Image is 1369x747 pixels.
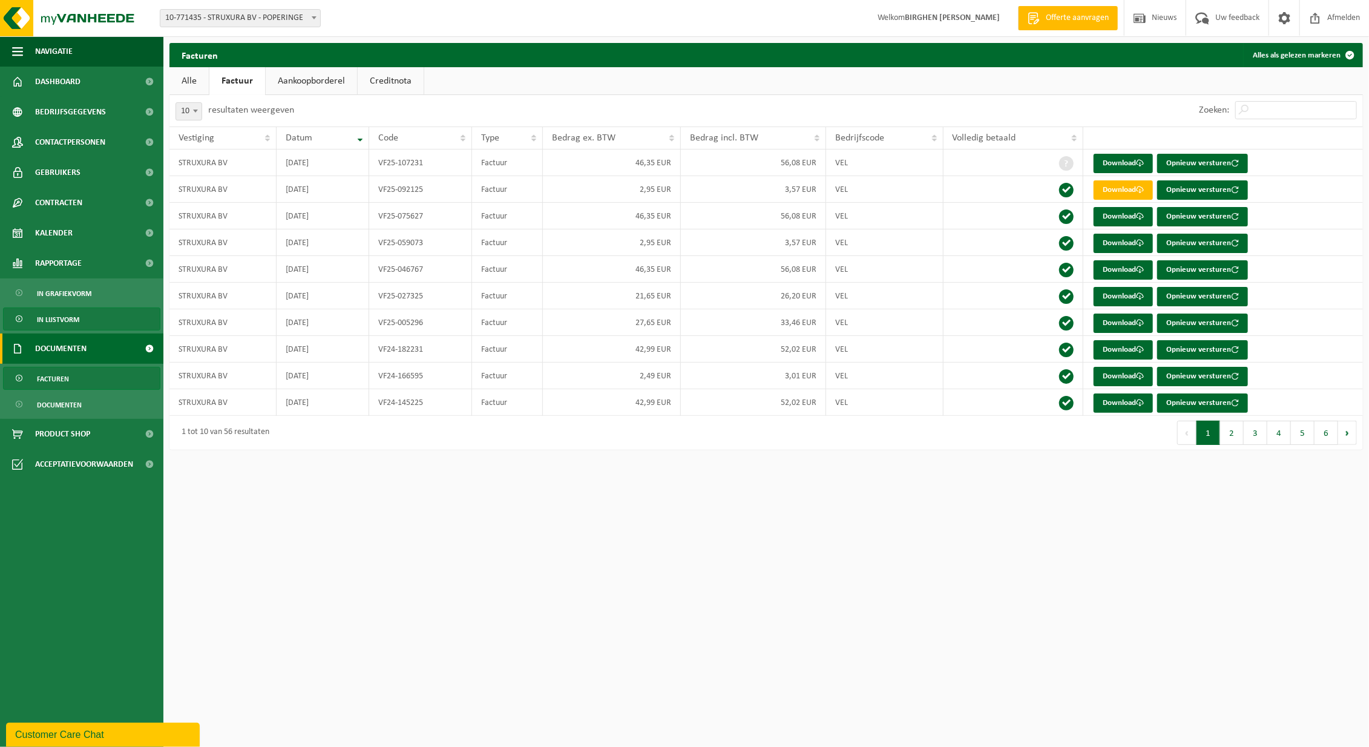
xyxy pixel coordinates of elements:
td: VF25-075627 [369,203,471,229]
td: VF25-027325 [369,283,471,309]
td: VF25-059073 [369,229,471,256]
span: Documenten [35,334,87,364]
span: Rapportage [35,248,82,278]
td: 3,57 EUR [681,176,826,203]
a: Creditnota [358,67,424,95]
a: Offerte aanvragen [1018,6,1118,30]
td: VEL [826,309,944,336]
a: Download [1094,367,1153,386]
span: 10-771435 - STRUXURA BV - POPERINGE [160,9,321,27]
td: [DATE] [277,229,369,256]
td: [DATE] [277,176,369,203]
span: Code [378,133,398,143]
td: [DATE] [277,336,369,363]
td: [DATE] [277,256,369,283]
label: Zoeken: [1199,106,1229,116]
td: 52,02 EUR [681,336,826,363]
button: 4 [1267,421,1291,445]
span: Kalender [35,218,73,248]
button: Opnieuw versturen [1157,393,1248,413]
button: Next [1338,421,1357,445]
td: 46,35 EUR [543,150,681,176]
h2: Facturen [169,43,230,67]
td: 2,49 EUR [543,363,681,389]
td: [DATE] [277,389,369,416]
strong: BIRGHEN [PERSON_NAME] [905,13,1000,22]
a: Download [1094,314,1153,333]
span: Product Shop [35,419,90,449]
td: Factuur [472,283,543,309]
span: Bedrijfsgegevens [35,97,106,127]
span: 10 [176,102,202,120]
td: VF25-107231 [369,150,471,176]
span: Gebruikers [35,157,80,188]
iframe: chat widget [6,720,202,747]
td: 27,65 EUR [543,309,681,336]
td: 52,02 EUR [681,389,826,416]
td: VF25-046767 [369,256,471,283]
span: Vestiging [179,133,214,143]
td: 33,46 EUR [681,309,826,336]
button: Opnieuw versturen [1157,314,1248,333]
a: Download [1094,234,1153,253]
span: Contactpersonen [35,127,105,157]
td: [DATE] [277,309,369,336]
button: Opnieuw versturen [1157,287,1248,306]
td: 56,08 EUR [681,150,826,176]
td: VEL [826,363,944,389]
a: In lijstvorm [3,308,160,331]
td: 42,99 EUR [543,389,681,416]
td: Factuur [472,229,543,256]
td: STRUXURA BV [169,336,277,363]
td: STRUXURA BV [169,283,277,309]
a: Download [1094,287,1153,306]
span: Facturen [37,367,69,390]
td: VEL [826,150,944,176]
td: STRUXURA BV [169,363,277,389]
span: Documenten [37,393,82,416]
td: VEL [826,389,944,416]
td: STRUXURA BV [169,203,277,229]
td: VEL [826,203,944,229]
button: 6 [1315,421,1338,445]
td: VEL [826,283,944,309]
span: In grafiekvorm [37,282,91,305]
td: 46,35 EUR [543,256,681,283]
a: Download [1094,207,1153,226]
td: Factuur [472,336,543,363]
a: Download [1094,180,1153,200]
button: Opnieuw versturen [1157,234,1248,253]
span: Contracten [35,188,82,218]
span: Bedrag incl. BTW [690,133,758,143]
td: VEL [826,229,944,256]
td: VF24-166595 [369,363,471,389]
td: 2,95 EUR [543,229,681,256]
td: 42,99 EUR [543,336,681,363]
span: 10 [176,103,202,120]
td: 2,95 EUR [543,176,681,203]
td: STRUXURA BV [169,229,277,256]
td: 56,08 EUR [681,256,826,283]
td: VF25-092125 [369,176,471,203]
button: Opnieuw versturen [1157,367,1248,386]
td: VF25-005296 [369,309,471,336]
td: Factuur [472,309,543,336]
span: Type [481,133,499,143]
button: Previous [1177,421,1197,445]
td: Factuur [472,389,543,416]
td: STRUXURA BV [169,176,277,203]
td: VEL [826,336,944,363]
button: 2 [1220,421,1244,445]
label: resultaten weergeven [208,105,294,115]
td: 3,01 EUR [681,363,826,389]
a: Documenten [3,393,160,416]
td: [DATE] [277,283,369,309]
a: Download [1094,154,1153,173]
span: In lijstvorm [37,308,79,331]
td: VF24-182231 [369,336,471,363]
span: Navigatie [35,36,73,67]
span: Datum [286,133,312,143]
button: Opnieuw versturen [1157,207,1248,226]
td: STRUXURA BV [169,150,277,176]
